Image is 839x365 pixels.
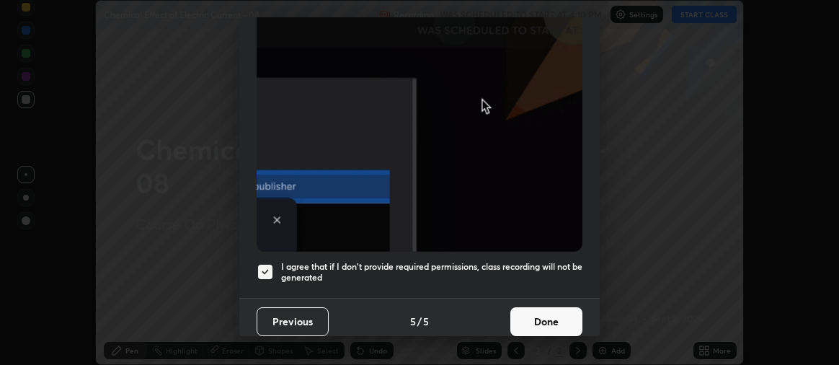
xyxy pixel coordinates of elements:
h4: 5 [423,314,429,329]
h5: I agree that if I don't provide required permissions, class recording will not be generated [281,261,582,283]
button: Previous [257,307,329,336]
h4: 5 [410,314,416,329]
button: Done [510,307,582,336]
h4: / [417,314,422,329]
